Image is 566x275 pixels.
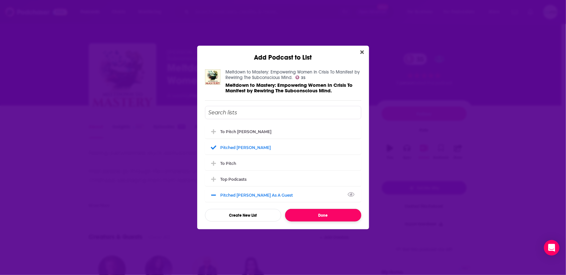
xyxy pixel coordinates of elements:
img: Meltdown to Mastery: Empowering Women In Crisis To Manifest by Rewiring The Subconscious Mind. [205,69,221,85]
div: Pitched Cynthia as a Guest [205,188,361,202]
div: Add Podcast to List [197,46,369,62]
div: top podcasts [205,172,361,186]
div: Open Intercom Messenger [544,240,560,256]
button: View Link [293,196,297,197]
div: Add Podcast To List [205,106,361,222]
div: to pitch [205,156,361,170]
a: 35 [295,75,306,79]
a: Meltdown to Mastery: Empowering Women In Crisis To Manifest by Rewiring The Subconscious Mind. [226,82,361,93]
span: 35 [301,76,306,79]
div: to pitch [221,161,236,166]
span: Meltdown to Mastery: Empowering Women In Crisis To Manifest by Rewiring The Subconscious Mind. [226,82,353,94]
div: top podcasts [221,177,247,182]
a: Meltdown to Mastery: Empowering Women In Crisis To Manifest by Rewiring The Subconscious Mind. [226,69,360,80]
div: To pitch [PERSON_NAME] [221,129,272,134]
div: Pitched Loren [205,140,361,155]
div: To pitch Loren [205,124,361,139]
input: Search lists [205,106,361,119]
button: Done [285,209,361,222]
button: Create New List [205,209,281,222]
div: Pitched [PERSON_NAME] as a Guest [221,193,297,198]
button: Close [358,48,367,56]
div: Pitched [PERSON_NAME] [221,145,271,150]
